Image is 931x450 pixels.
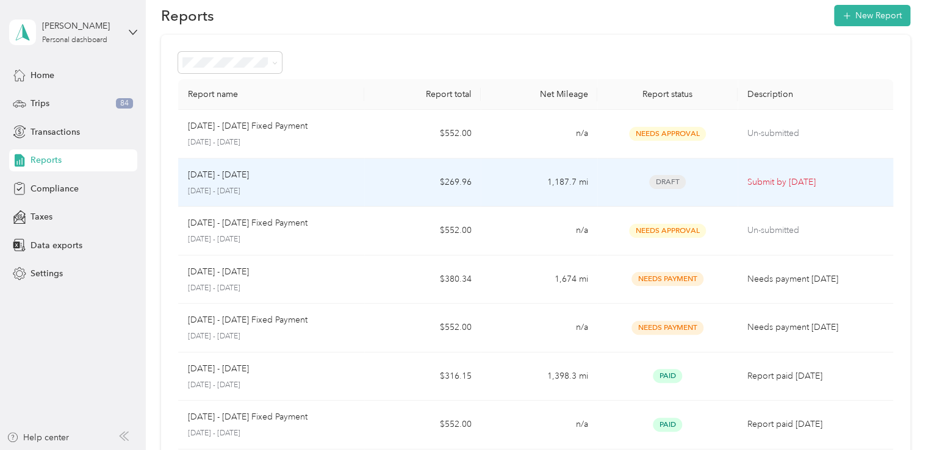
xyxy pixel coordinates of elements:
p: Un-submitted [747,224,883,237]
td: $552.00 [364,401,481,449]
button: Help center [7,431,69,444]
p: [DATE] - [DATE] [188,428,355,439]
td: 1,187.7 mi [481,159,597,207]
p: [DATE] - [DATE] [188,380,355,391]
span: Needs Payment [631,272,703,286]
p: [DATE] - [DATE] [188,265,249,279]
p: [DATE] - [DATE] Fixed Payment [188,313,307,327]
td: n/a [481,207,597,255]
span: Home [31,69,54,82]
p: [DATE] - [DATE] [188,283,355,294]
td: n/a [481,304,597,352]
p: [DATE] - [DATE] Fixed Payment [188,120,307,133]
td: $380.34 [364,255,481,304]
p: Needs payment [DATE] [747,273,883,286]
span: Data exports [31,239,82,252]
td: $316.15 [364,352,481,401]
iframe: Everlance-gr Chat Button Frame [863,382,931,450]
span: 84 [116,98,133,109]
th: Report name [178,79,365,110]
span: Needs Approval [629,127,706,141]
th: Net Mileage [481,79,597,110]
button: New Report [834,5,910,26]
span: Needs Approval [629,224,706,238]
p: [DATE] - [DATE] [188,362,249,376]
p: [DATE] - [DATE] [188,331,355,342]
td: n/a [481,401,597,449]
span: Taxes [31,210,52,223]
p: [DATE] - [DATE] Fixed Payment [188,216,307,230]
span: Needs Payment [631,321,703,335]
th: Report total [364,79,481,110]
span: Transactions [31,126,80,138]
th: Description [738,79,893,110]
span: Reports [31,154,62,166]
span: Paid [653,369,682,383]
td: 1,674 mi [481,255,597,304]
div: [PERSON_NAME] [42,20,118,32]
td: $552.00 [364,110,481,159]
p: [DATE] - [DATE] [188,137,355,148]
span: Settings [31,267,63,280]
td: $552.00 [364,304,481,352]
p: [DATE] - [DATE] [188,234,355,245]
td: $552.00 [364,207,481,255]
p: Needs payment [DATE] [747,321,883,334]
span: Draft [649,175,686,189]
p: [DATE] - [DATE] Fixed Payment [188,410,307,424]
h1: Reports [161,9,214,22]
span: Compliance [31,182,79,195]
p: Report paid [DATE] [747,370,883,383]
p: Un-submitted [747,127,883,140]
div: Report status [607,89,727,99]
td: n/a [481,110,597,159]
td: 1,398.3 mi [481,352,597,401]
span: Paid [653,418,682,432]
span: Trips [31,97,49,110]
p: Report paid [DATE] [747,418,883,431]
div: Personal dashboard [42,37,107,44]
p: Submit by [DATE] [747,176,883,189]
p: [DATE] - [DATE] [188,168,249,182]
td: $269.96 [364,159,481,207]
p: [DATE] - [DATE] [188,186,355,197]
